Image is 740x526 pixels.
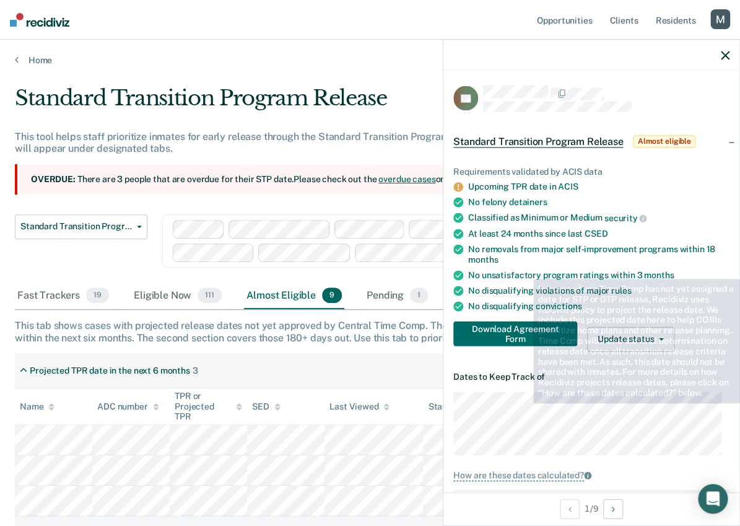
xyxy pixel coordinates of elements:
a: overdue cases [378,174,435,184]
span: convictions [536,300,581,310]
span: 19 [86,287,109,304]
span: months [468,254,498,264]
div: Name [20,401,54,412]
button: Next Opportunity [603,499,623,519]
button: Previous Opportunity [560,499,580,519]
div: Requirements validated by ACIS data [453,166,729,177]
div: 3 [193,366,198,376]
div: No unsatisfactory program ratings within 3 [468,270,729,280]
div: No disqualifying violations of major [468,285,729,296]
span: 9 [322,287,342,304]
div: Classified as Minimum or Medium [468,213,729,224]
div: Status [428,401,455,412]
div: This tab shows cases with projected release dates not yet approved by Central Time Comp. The firs... [15,320,725,343]
dt: Dates to Keep Track of [453,371,729,382]
span: Standard Transition Program Release [20,221,132,232]
div: Standard Transition Program ReleaseAlmost eligible [443,121,739,161]
span: detainers [509,197,547,207]
div: Open Intercom Messenger [698,484,728,514]
div: Almost Eligible [244,283,344,310]
div: ADC number [97,401,159,412]
div: Fast Trackers [15,283,111,310]
a: How are these dates calculated? [453,470,729,481]
div: Pending [364,283,430,310]
div: Standard Transition Program Release [15,85,681,121]
span: CSED [585,228,607,238]
div: Upcoming TPR date in ACIS [468,182,729,192]
span: Almost eligible [633,135,695,147]
div: How are these dates calculated? [453,470,584,481]
button: Download Agreement Form [453,321,577,346]
section: There are 3 people that are overdue for their STP date. Please check out the on the selected case... [15,164,681,195]
span: security [604,213,647,223]
div: This tool helps staff prioritize inmates for early release through the Standard Transition Progra... [15,131,681,154]
span: 1 [410,287,428,304]
button: Update status [587,327,674,351]
div: No disqualifying [468,300,729,311]
a: Navigate to form link [453,321,582,346]
div: No removals from major self-improvement programs within 18 [468,243,729,265]
div: Last Viewed [329,401,390,412]
div: Projected TPR date in the next 6 months [30,366,190,376]
img: Recidiviz [10,13,69,27]
span: rules [611,285,631,295]
span: Standard Transition Program Release [453,135,623,147]
div: 1 / 9 [443,492,739,525]
span: months [644,270,674,279]
div: Eligible Now [131,283,224,310]
span: 111 [198,287,222,304]
div: SED [252,401,281,412]
div: At least 24 months since last [468,228,729,239]
div: No felony [468,197,729,208]
strong: Overdue: [31,174,76,184]
a: Home [15,55,725,66]
div: TPR or Projected TPR [175,391,242,422]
